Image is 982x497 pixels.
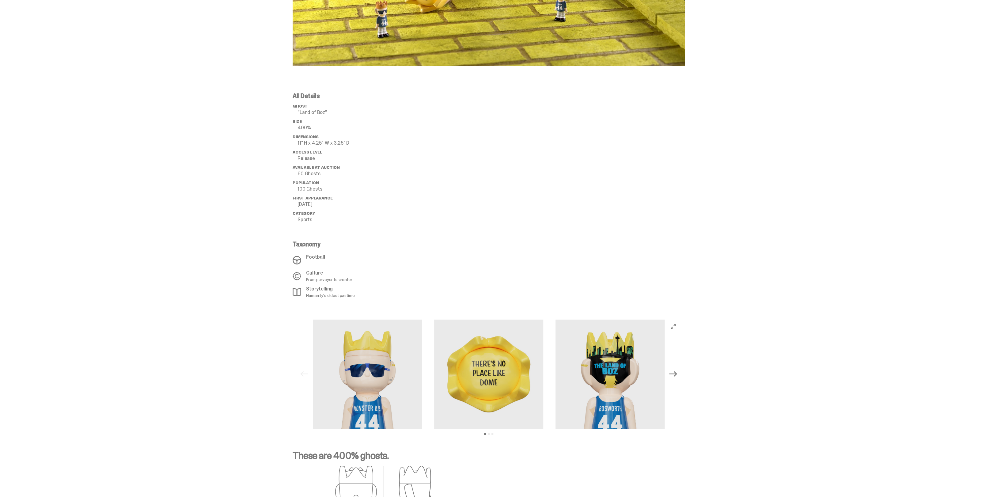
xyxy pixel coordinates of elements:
[306,286,355,291] p: Storytelling
[313,320,422,429] img: Land_of_Boz_Media_Gallery_1.png
[293,241,387,247] p: Taxonomy
[298,141,391,146] p: 11" H x 4.25" W x 3.25" D
[293,195,332,201] span: First Appearance
[306,271,352,275] p: Culture
[306,277,352,282] p: From purveyor to creator
[293,150,322,155] span: Access Level
[298,187,391,192] p: 100 Ghosts
[293,93,391,99] p: All Details
[555,320,665,429] img: Land_of_Boz_Media_Gallery_3.png
[488,433,490,435] button: View slide 2
[298,171,391,176] p: 60 Ghosts
[293,180,319,185] span: Population
[293,134,318,139] span: Dimensions
[484,433,486,435] button: View slide 1
[666,367,680,381] button: Next
[293,104,308,109] span: ghost
[306,255,325,260] p: Football
[298,110,391,115] p: “Land of Boz”
[306,293,355,298] p: Humanity's oldest pastime
[298,125,391,130] p: 400%
[298,202,391,207] p: [DATE]
[298,217,391,222] p: Sports
[293,211,315,216] span: Category
[669,323,677,330] button: View full-screen
[293,165,340,170] span: Available at Auction
[298,156,391,161] p: Release
[293,451,685,465] p: These are 400% ghosts.
[293,119,301,124] span: Size
[491,433,493,435] button: View slide 3
[434,320,543,429] img: Land_of_Boz_Media_Gallery_6.png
